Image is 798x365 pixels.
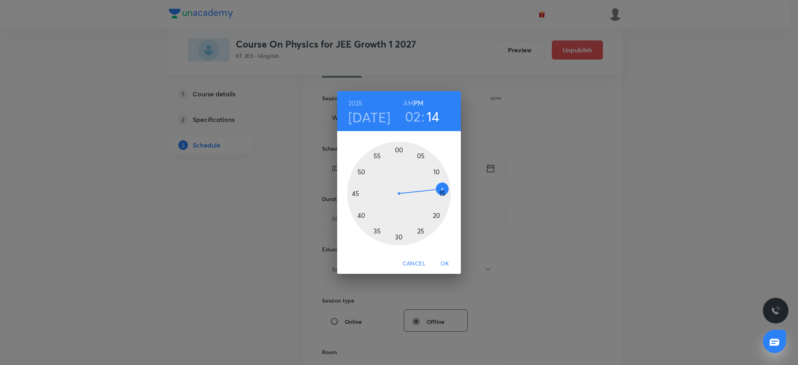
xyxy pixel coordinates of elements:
[421,108,425,125] h3: :
[405,108,421,125] button: 02
[414,98,423,109] button: PM
[403,259,426,269] span: Cancel
[427,108,440,125] button: 14
[432,256,458,271] button: OK
[348,109,391,126] button: [DATE]
[435,259,454,269] span: OK
[399,256,429,271] button: Cancel
[403,98,413,109] button: AM
[348,98,363,109] button: 2025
